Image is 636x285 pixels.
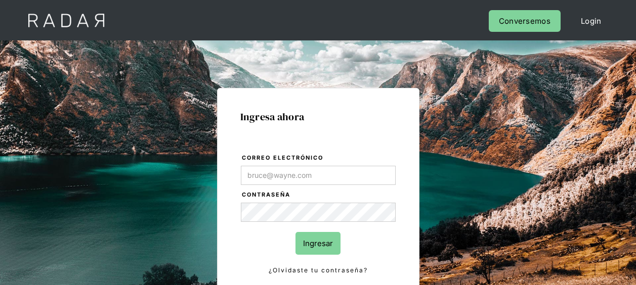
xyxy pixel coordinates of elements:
[241,265,396,276] a: ¿Olvidaste tu contraseña?
[489,10,561,32] a: Conversemos
[242,190,396,200] label: Contraseña
[295,232,341,255] input: Ingresar
[571,10,612,32] a: Login
[242,153,396,163] label: Correo electrónico
[240,153,396,276] form: Login Form
[240,111,396,122] h1: Ingresa ahora
[241,166,396,185] input: bruce@wayne.com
